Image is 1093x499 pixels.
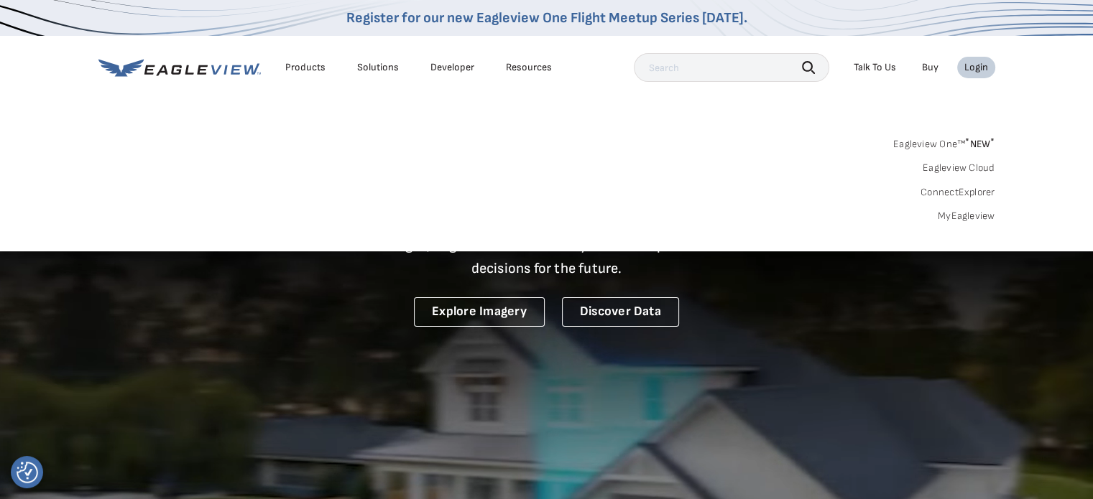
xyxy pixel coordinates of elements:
[357,61,399,74] div: Solutions
[346,9,747,27] a: Register for our new Eagleview One Flight Meetup Series [DATE].
[634,53,829,82] input: Search
[964,61,988,74] div: Login
[938,210,995,223] a: MyEagleview
[285,61,326,74] div: Products
[562,297,679,327] a: Discover Data
[414,297,545,327] a: Explore Imagery
[921,186,995,199] a: ConnectExplorer
[506,61,552,74] div: Resources
[922,61,938,74] a: Buy
[893,134,995,150] a: Eagleview One™*NEW*
[17,462,38,483] img: Revisit consent button
[854,61,896,74] div: Talk To Us
[923,162,995,174] a: Eagleview Cloud
[430,61,474,74] a: Developer
[17,462,38,483] button: Consent Preferences
[965,138,995,150] span: NEW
